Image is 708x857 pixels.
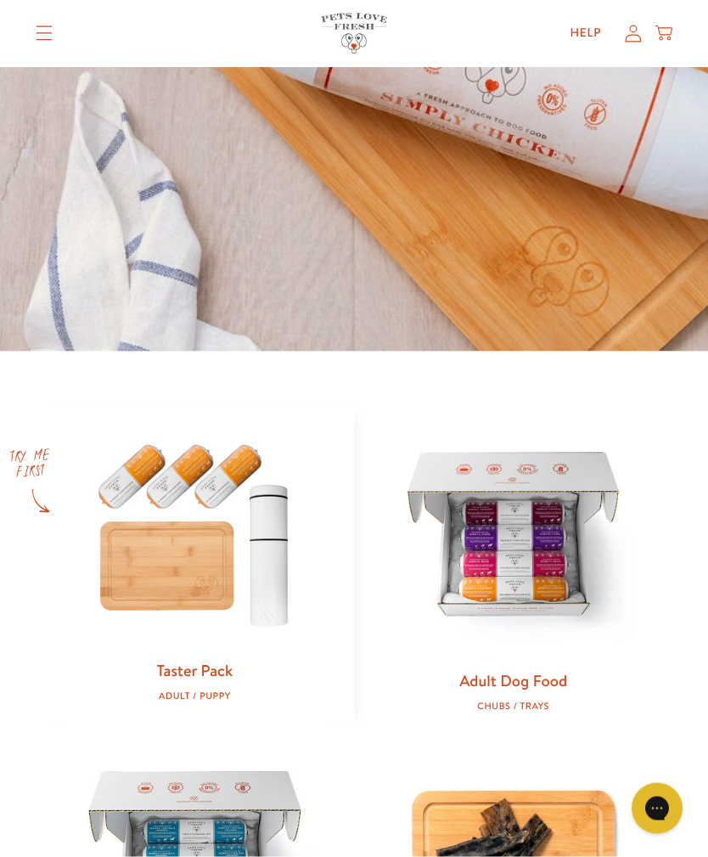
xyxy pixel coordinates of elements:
[459,669,567,691] a: Adult Dog Food
[63,691,327,702] div: Adult / Puppy
[22,13,66,55] summary: Translation missing: en.sections.header.menu
[321,14,387,54] img: Pets Love Fresh
[557,17,615,51] a: Help
[156,659,233,681] a: Taster Pack
[381,701,645,712] div: Chubs / Trays
[623,777,691,840] iframe: Gorgias live chat messenger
